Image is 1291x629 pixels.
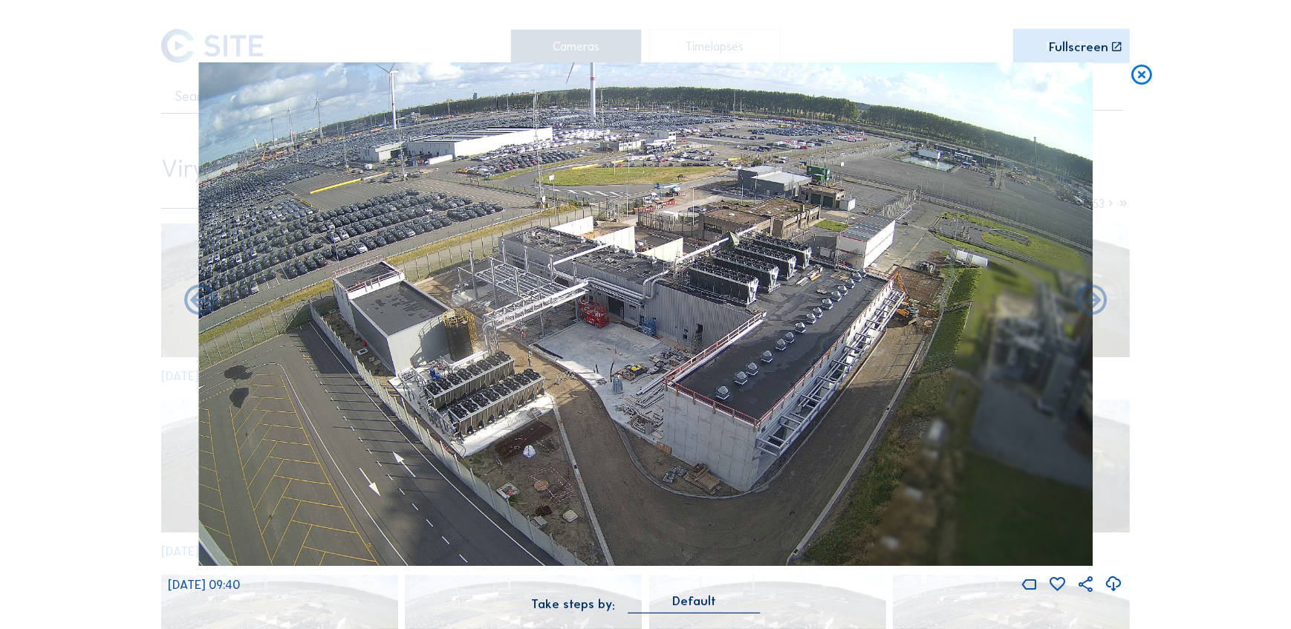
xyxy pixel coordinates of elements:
[1049,41,1108,53] div: Fullscreen
[672,594,716,607] div: Default
[1073,283,1110,320] i: Back
[628,594,760,612] div: Default
[531,598,615,610] div: Take steps by:
[168,577,240,592] span: [DATE] 09:40
[181,283,218,320] i: Forward
[198,62,1093,566] img: Image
